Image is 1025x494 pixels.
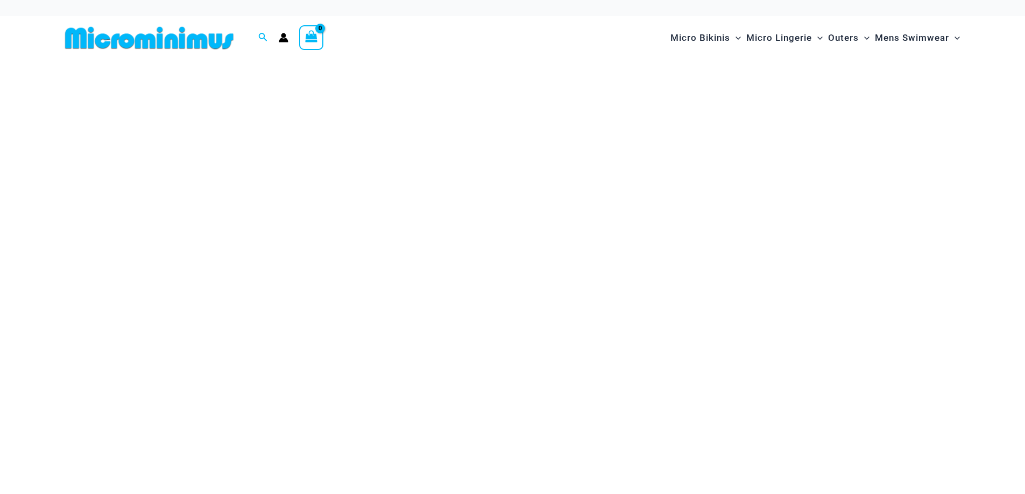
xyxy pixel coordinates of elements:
[859,24,870,52] span: Menu Toggle
[299,25,324,50] a: View Shopping Cart, empty
[949,24,960,52] span: Menu Toggle
[744,22,825,54] a: Micro LingerieMenu ToggleMenu Toggle
[875,24,949,52] span: Mens Swimwear
[730,24,741,52] span: Menu Toggle
[61,26,238,50] img: MM SHOP LOGO FLAT
[668,22,744,54] a: Micro BikinisMenu ToggleMenu Toggle
[872,22,963,54] a: Mens SwimwearMenu ToggleMenu Toggle
[828,24,859,52] span: Outers
[666,20,965,56] nav: Site Navigation
[279,33,288,42] a: Account icon link
[670,24,730,52] span: Micro Bikinis
[258,31,268,45] a: Search icon link
[812,24,823,52] span: Menu Toggle
[746,24,812,52] span: Micro Lingerie
[825,22,872,54] a: OutersMenu ToggleMenu Toggle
